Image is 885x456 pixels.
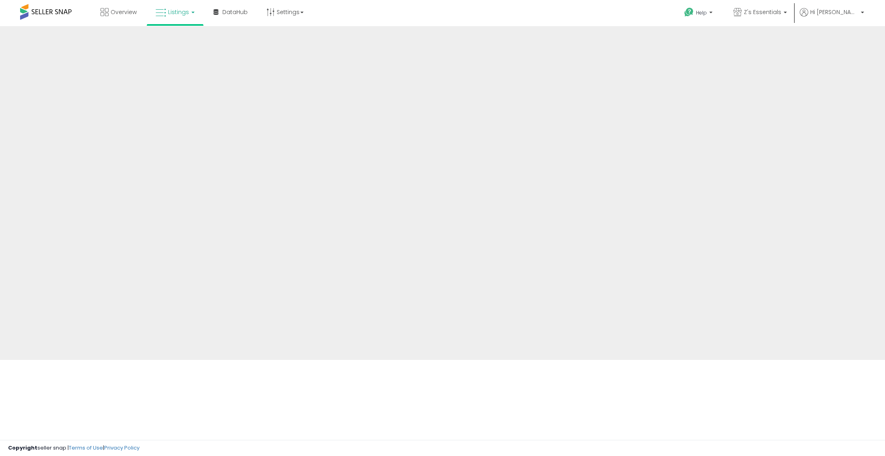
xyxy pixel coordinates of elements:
[678,1,721,26] a: Help
[168,8,189,16] span: Listings
[810,8,858,16] span: Hi [PERSON_NAME]
[696,9,707,16] span: Help
[800,8,864,26] a: Hi [PERSON_NAME]
[744,8,781,16] span: Z's Essentials
[684,7,694,17] i: Get Help
[222,8,248,16] span: DataHub
[111,8,137,16] span: Overview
